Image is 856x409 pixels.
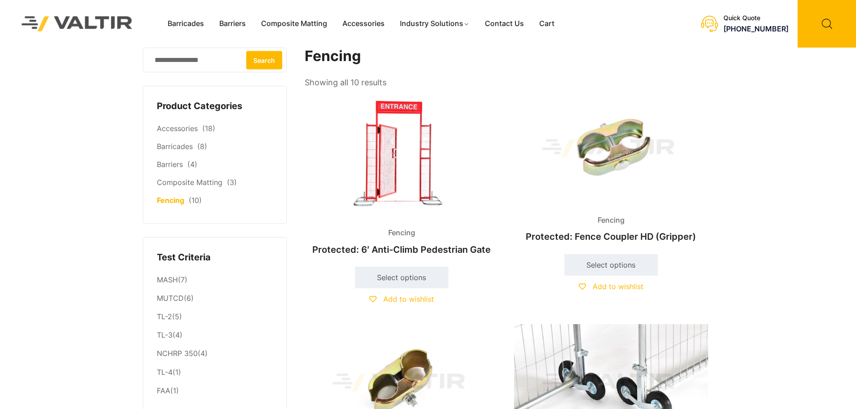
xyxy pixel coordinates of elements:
a: Add to wishlist [369,295,434,303]
li: (6) [157,290,273,308]
a: Barriers [212,17,253,31]
a: Composite Matting [157,178,222,187]
li: (7) [157,271,273,289]
div: Quick Quote [723,14,789,22]
li: (1) [157,363,273,382]
a: Industry Solutions [392,17,477,31]
span: (3) [227,178,237,187]
a: Accessories [157,124,198,133]
span: Fencing [381,226,422,240]
h4: Test Criteria [157,251,273,264]
a: FAA [157,386,170,395]
p: Showing all 10 results [305,75,386,90]
button: Search [246,51,282,69]
span: Add to wishlist [593,282,643,291]
a: Barricades [157,142,193,151]
span: (4) [187,160,197,169]
a: Barriers [157,160,183,169]
span: (18) [202,124,215,133]
span: Fencing [591,214,631,227]
li: (4) [157,326,273,345]
h2: Protected: Fence Coupler HD (Gripper) [514,227,708,246]
a: Select options for “Fence Coupler HD (Gripper)” [564,254,658,276]
span: Add to wishlist [383,295,434,303]
a: Barricades [160,17,212,31]
a: MASH [157,275,178,284]
a: Add to wishlist [579,282,643,291]
h1: Fencing [305,48,709,65]
a: [PHONE_NUMBER] [723,24,789,33]
a: FencingProtected: Fence Coupler HD (Gripper) [514,90,708,246]
li: (1) [157,382,273,398]
a: Fencing [157,196,184,205]
span: (8) [197,142,207,151]
a: TL-2 [157,312,172,321]
a: Cart [532,17,562,31]
a: TL-3 [157,330,173,339]
li: (5) [157,308,273,326]
li: (4) [157,345,273,363]
a: Accessories [335,17,392,31]
a: Select options for “6' Anti-Climb Pedestrian Gate” [355,267,448,288]
img: Valtir Rentals [10,4,144,43]
a: NCHRP 350 [157,349,198,358]
span: (10) [189,196,202,205]
a: Contact Us [477,17,532,31]
a: TL-4 [157,368,173,377]
h4: Product Categories [157,100,273,113]
a: MUTCD [157,294,184,303]
a: FencingProtected: 6′ Anti-Climb Pedestrian Gate [305,90,499,259]
a: Composite Matting [253,17,335,31]
h2: Protected: 6′ Anti-Climb Pedestrian Gate [305,240,499,259]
